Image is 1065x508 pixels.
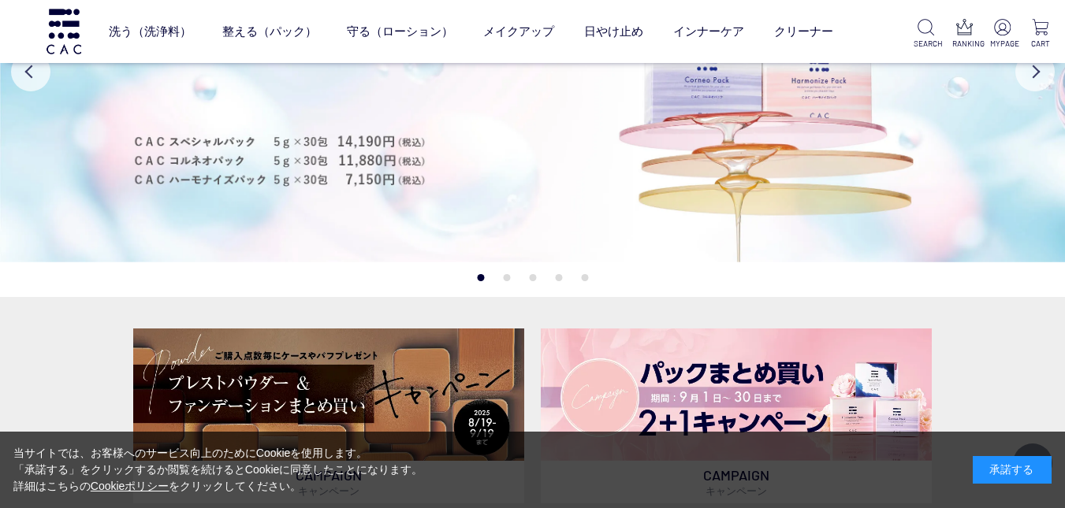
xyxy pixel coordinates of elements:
[1015,52,1055,91] button: Next
[483,10,554,52] a: メイクアップ
[581,274,588,281] button: 5 of 5
[584,10,643,52] a: 日やけ止め
[91,480,169,492] a: Cookieポリシー
[1028,19,1052,50] a: CART
[503,274,510,281] button: 2 of 5
[133,328,525,503] a: ベースメイクキャンペーン ベースメイクキャンペーン CAMPAIGNキャンペーン
[109,10,192,52] a: 洗う（洗浄料）
[952,19,977,50] a: RANKING
[555,274,562,281] button: 4 of 5
[774,10,833,52] a: クリーナー
[44,9,84,54] img: logo
[952,38,977,50] p: RANKING
[13,445,423,495] div: 当サイトでは、お客様へのサービス向上のためにCookieを使用します。 「承諾する」をクリックするか閲覧を続けるとCookieに同意したことになります。 詳細はこちらの をクリックしてください。
[347,10,453,52] a: 守る（ローション）
[990,19,1015,50] a: MYPAGE
[673,10,744,52] a: インナーケア
[477,274,484,281] button: 1 of 5
[529,274,536,281] button: 3 of 5
[990,38,1015,50] p: MYPAGE
[1028,38,1052,50] p: CART
[541,328,933,503] a: パックキャンペーン2+1 パックキャンペーン2+1 CAMPAIGNキャンペーン
[914,19,938,50] a: SEARCH
[914,38,938,50] p: SEARCH
[222,10,317,52] a: 整える（パック）
[11,52,50,91] button: Previous
[541,328,933,461] img: パックキャンペーン2+1
[133,328,525,461] img: ベースメイクキャンペーン
[973,456,1052,484] div: 承諾する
